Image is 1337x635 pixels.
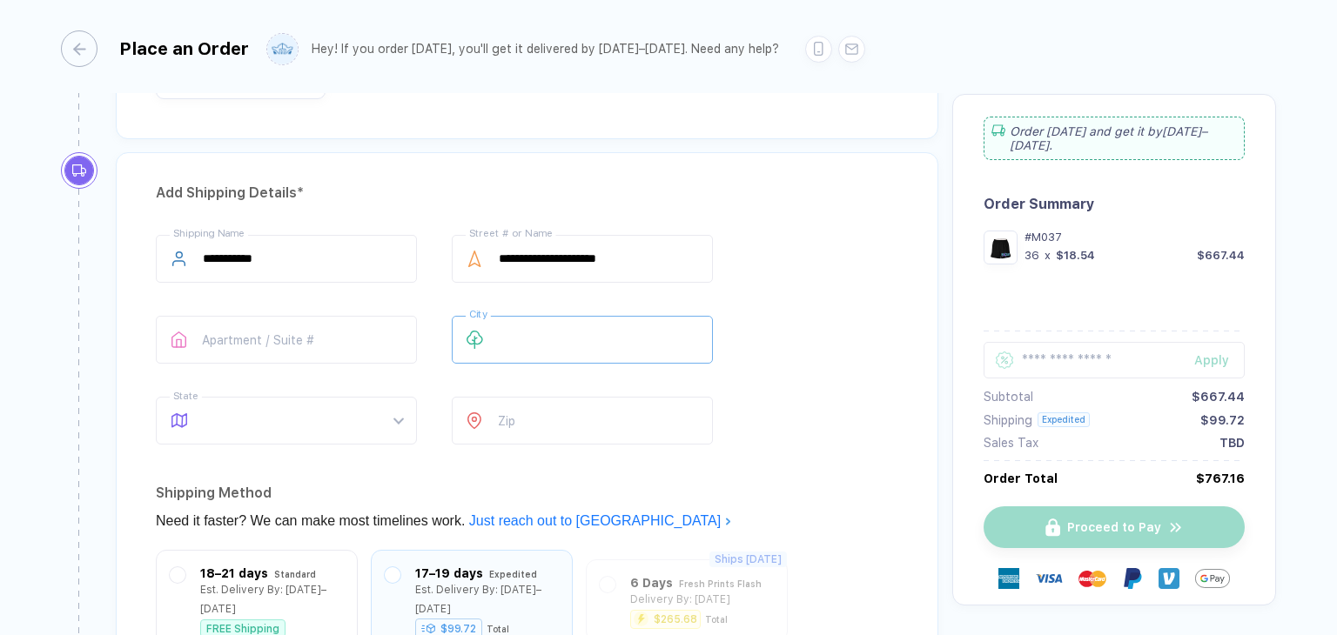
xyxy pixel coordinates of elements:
img: GPay [1195,561,1230,596]
img: 115ecd6e-a623-4d1a-a2ab-ef913057c6eb_nt_front_1758231446165.jpg [988,235,1013,260]
div: x [1043,249,1052,262]
div: TBD [1219,436,1245,450]
img: master-card [1078,565,1106,592]
div: Order [DATE] and get it by [DATE]–[DATE] . [984,117,1245,160]
div: Subtotal [984,390,1033,404]
div: Expedited [489,565,537,584]
div: #M037 [1025,231,1245,244]
div: $18.54 [1056,249,1095,262]
img: Venmo [1159,568,1179,589]
div: Sales Tax [984,436,1038,450]
img: visa [1035,565,1063,592]
img: express [998,568,1019,589]
div: $767.16 [1196,471,1245,485]
div: $667.44 [1197,249,1245,262]
div: Need it faster? We can make most timelines work. [156,507,898,535]
div: 17–19 days [415,564,483,583]
div: $667.44 [1192,390,1245,404]
div: Order Summary [984,196,1245,212]
div: Order Total [984,471,1058,485]
a: Just reach out to [GEOGRAPHIC_DATA] [469,513,732,528]
div: Expedited [1038,412,1090,427]
div: Place an Order [119,38,249,59]
div: $99.72 [1200,413,1245,427]
div: Hey! If you order [DATE], you'll get it delivered by [DATE]–[DATE]. Need any help? [312,42,779,57]
img: Paypal [1122,568,1143,589]
div: Total [487,624,509,634]
div: 36 [1025,249,1039,262]
button: Apply [1172,342,1245,378]
div: Est. Delivery By: [DATE]–[DATE] [200,580,344,618]
div: Standard [274,565,316,584]
img: user profile [267,34,298,64]
div: Shipping Method [156,479,898,507]
div: Apply [1194,353,1245,367]
div: Add Shipping Details [156,179,898,207]
div: 18–21 days [200,564,268,583]
div: Est. Delivery By: [DATE]–[DATE] [415,580,559,618]
div: Shipping [984,413,1032,427]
